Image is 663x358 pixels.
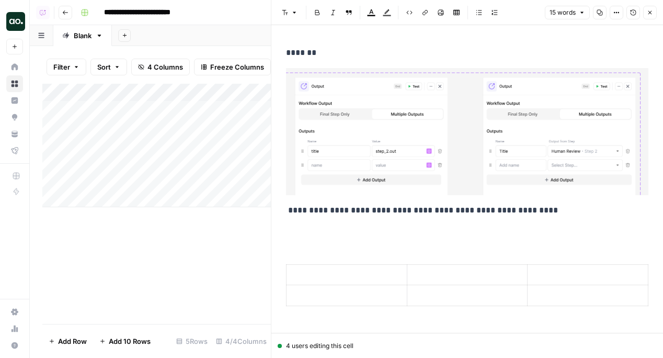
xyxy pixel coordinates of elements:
[172,333,212,350] div: 5 Rows
[550,8,576,17] span: 15 words
[53,25,112,46] a: Blank
[131,59,190,75] button: 4 Columns
[93,333,157,350] button: Add 10 Rows
[194,59,271,75] button: Freeze Columns
[6,142,23,159] a: Flightpath
[74,30,92,41] div: Blank
[147,62,183,72] span: 4 Columns
[97,62,111,72] span: Sort
[286,68,648,195] img: Screenshot%202025-09-12%20at%2016.12.32.png
[6,12,25,31] img: AirOps Builders Logo
[6,8,23,35] button: Workspace: AirOps Builders
[210,62,264,72] span: Freeze Columns
[6,126,23,142] a: Your Data
[47,59,86,75] button: Filter
[58,336,87,346] span: Add Row
[6,337,23,354] button: Help + Support
[6,304,23,320] a: Settings
[42,333,93,350] button: Add Row
[6,75,23,92] a: Browse
[53,62,70,72] span: Filter
[212,333,271,350] div: 4/4 Columns
[545,6,590,19] button: 15 words
[278,341,657,351] div: 4 users editing this cell
[109,336,151,346] span: Add 10 Rows
[6,59,23,75] a: Home
[6,109,23,126] a: Opportunities
[6,320,23,337] a: Usage
[6,92,23,109] a: Insights
[90,59,127,75] button: Sort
